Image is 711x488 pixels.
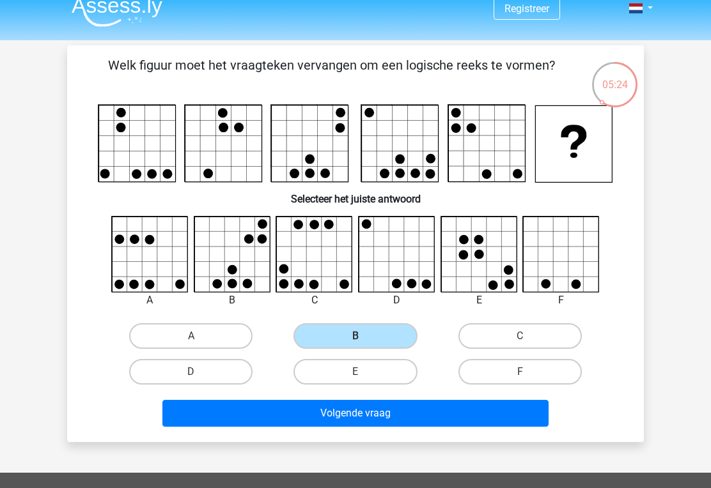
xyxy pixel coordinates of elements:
[129,359,253,385] label: D
[431,293,527,308] div: E
[458,323,582,349] label: C
[513,293,609,308] div: F
[458,359,582,385] label: F
[102,293,198,308] div: A
[266,293,363,308] div: C
[591,61,639,93] div: 05:24
[129,323,253,349] label: A
[504,3,549,15] a: Registreer
[293,359,417,385] label: E
[162,400,549,427] button: Volgende vraag
[88,183,623,205] h6: Selecteer het juiste antwoord
[88,56,575,94] p: Welk figuur moet het vraagteken vervangen om een logische reeks te vormen?
[184,293,281,308] div: B
[293,323,417,349] label: B
[348,293,445,308] div: D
